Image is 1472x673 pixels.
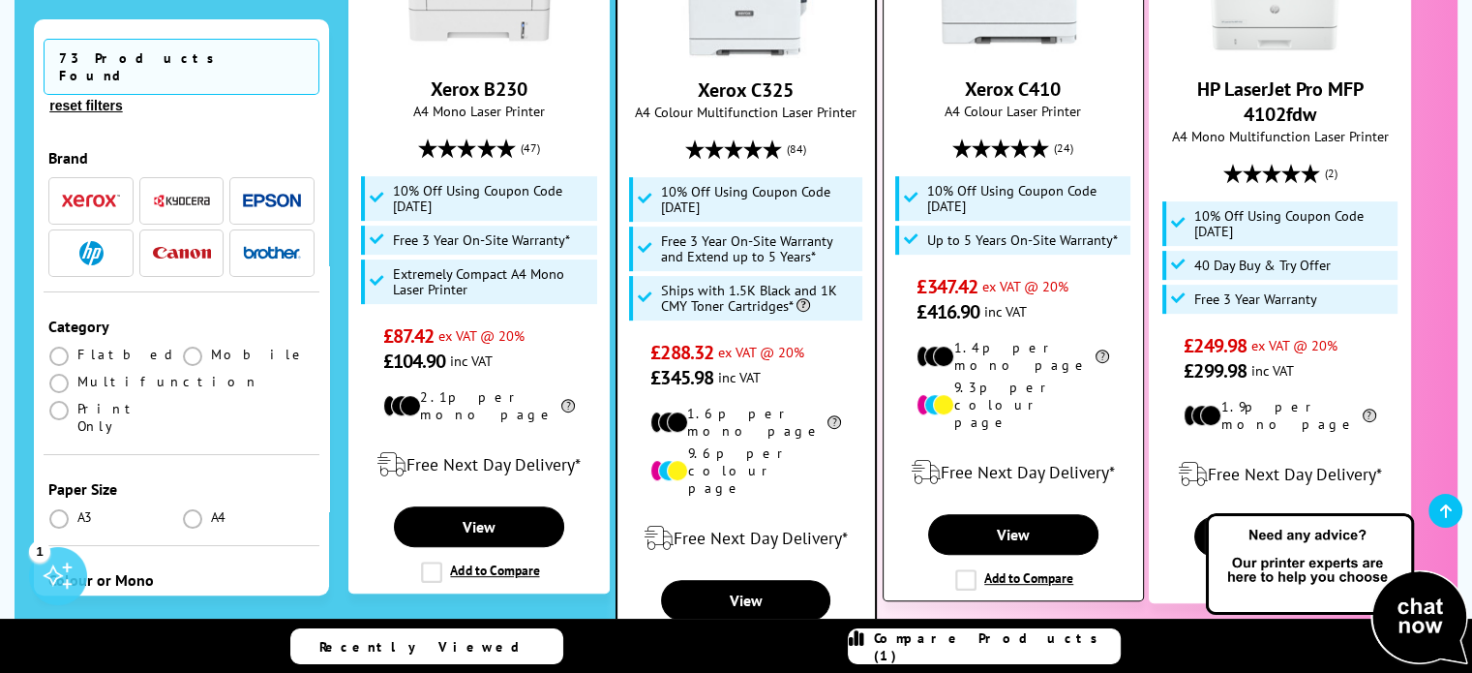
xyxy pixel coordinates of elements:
a: View [1194,516,1365,557]
a: Compare Products (1) [848,628,1121,664]
span: £288.32 [650,340,713,365]
span: (84) [787,131,806,168]
span: £299.98 [1184,358,1247,383]
span: (24) [1054,130,1073,167]
span: £249.98 [1184,333,1247,358]
a: View [394,506,564,547]
button: HP [56,240,126,266]
img: Brother [243,246,301,260]
span: ex VAT @ 20% [982,277,1068,295]
div: modal_delivery [893,445,1133,500]
a: Xerox C325 [698,77,794,103]
button: Brother [237,240,307,266]
div: Category [48,317,315,336]
div: Paper Size [48,479,315,499]
span: ex VAT @ 20% [438,326,525,345]
span: (47) [520,130,539,167]
button: Kyocera [147,188,217,214]
img: Open Live Chat window [1201,510,1472,669]
span: A4 Colour Multifunction Laser Printer [627,103,865,121]
span: Extremely Compact A4 Mono Laser Printer [393,266,591,297]
div: modal_delivery [627,511,865,566]
a: View [661,580,830,621]
span: inc VAT [984,302,1027,321]
span: Print Only [77,400,181,435]
img: Epson [243,194,301,208]
span: (2) [1324,155,1337,192]
button: reset filters [44,97,128,114]
span: Free 3 Year Warranty [1194,291,1317,307]
li: 9.6p per colour page [650,444,841,497]
span: 10% Off Using Coupon Code [DATE] [393,183,591,214]
span: Ships with 1.5K Black and 1K CMY Toner Cartridges* [661,283,857,314]
span: 10% Off Using Coupon Code [DATE] [661,184,857,215]
img: Xerox [62,195,120,208]
li: 1.9p per mono page [1184,398,1376,433]
span: ex VAT @ 20% [1251,336,1337,354]
span: Up to 5 Years On-Site Warranty* [927,232,1118,248]
span: 73 Products Found [44,39,319,95]
span: A4 Mono Multifunction Laser Printer [1159,127,1399,145]
div: modal_delivery [359,438,599,492]
span: 10% Off Using Coupon Code [DATE] [1194,208,1393,239]
a: View [928,514,1098,555]
span: A4 [211,508,228,526]
img: HP [79,241,104,265]
a: Xerox B230 [406,42,552,61]
div: Brand [48,148,315,168]
a: HP LaserJet Pro MFP 4102fdw [1196,76,1363,127]
span: inc VAT [718,368,761,386]
span: inc VAT [1251,361,1294,380]
a: Xerox C325 [674,43,819,62]
a: Xerox C410 [965,76,1061,102]
span: A4 Mono Laser Printer [359,102,599,120]
a: Xerox C410 [941,42,1086,61]
span: Free 3 Year On-Site Warranty and Extend up to 5 Years* [661,233,857,264]
span: 10% Off Using Coupon Code [DATE] [927,183,1126,214]
li: 1.4p per mono page [916,339,1109,374]
span: £87.42 [383,323,435,349]
img: Canon [153,247,211,260]
span: Recently Viewed [319,638,539,656]
span: Multifunction [77,373,259,390]
a: Xerox B230 [431,76,527,102]
span: inc VAT [450,352,493,370]
span: Flatbed [77,346,179,363]
span: 40 Day Buy & Try Offer [1194,258,1331,273]
a: Recently Viewed [290,628,563,664]
button: Epson [237,188,307,214]
li: 1.6p per mono page [650,405,841,440]
li: 2.1p per mono page [383,388,576,423]
label: Add to Compare [421,562,539,583]
button: Xerox [56,188,126,214]
img: Kyocera [153,194,211,208]
span: Free 3 Year On-Site Warranty* [393,232,570,248]
span: Mobile [211,346,307,363]
span: £104.90 [383,349,446,374]
a: HP LaserJet Pro MFP 4102fdw [1207,42,1352,61]
span: A3 [77,508,95,526]
li: 9.3p per colour page [916,379,1109,431]
label: Add to Compare [955,569,1073,591]
div: 1 [29,540,50,562]
span: Compare Products (1) [874,629,1120,664]
div: Colour or Mono [48,570,315,590]
span: A4 Colour Laser Printer [893,102,1133,120]
button: Canon [147,240,217,266]
span: ex VAT @ 20% [718,343,804,361]
span: £416.90 [916,299,979,324]
span: £347.42 [916,274,977,299]
div: modal_delivery [1159,447,1399,502]
span: £345.98 [650,365,713,390]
